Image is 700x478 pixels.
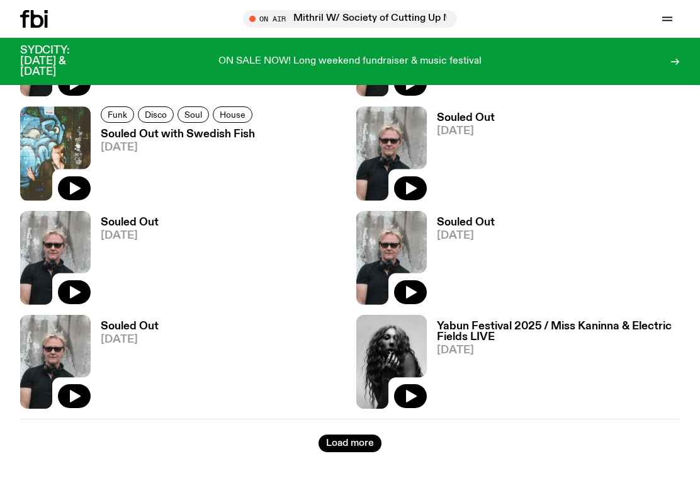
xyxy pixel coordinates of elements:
h3: SYDCITY: [DATE] & [DATE] [20,45,101,77]
h3: Souled Out with Swedish Fish [101,129,256,140]
a: Souled Out[DATE] [91,321,159,409]
a: Souled Out[DATE] [91,217,159,305]
h3: Souled Out [101,321,159,332]
h3: Souled Out [101,217,159,228]
a: Disco [138,106,174,123]
span: [DATE] [437,126,495,137]
img: Stephen looks directly at the camera, wearing a black tee, black sunglasses and headphones around... [356,106,427,200]
span: Funk [108,110,127,119]
a: House [213,106,252,123]
a: Souled Out[DATE] [427,217,495,305]
a: Souled Out[DATE] [427,113,495,200]
img: Stephen looks directly at the camera, wearing a black tee, black sunglasses and headphones around... [20,211,91,305]
img: Stephen looks directly at the camera, wearing a black tee, black sunglasses and headphones around... [356,211,427,305]
span: [DATE] [437,345,680,356]
span: [DATE] [101,142,256,153]
img: izzy is posed with peace sign in front of graffiti wall [20,106,91,200]
h3: Souled Out [437,217,495,228]
span: Soul [184,110,202,119]
span: Disco [145,110,167,119]
h3: Souled Out [437,113,495,123]
h3: Yabun Festival 2025 / Miss Kaninna & Electric Fields LIVE [437,321,680,343]
button: Load more [319,435,381,452]
span: House [220,110,246,119]
p: ON SALE NOW! Long weekend fundraiser & music festival [218,56,482,67]
span: [DATE] [437,230,495,241]
a: Funk [101,106,134,123]
a: Soul [178,106,209,123]
img: A black and white photo of Miss Kaninna looking at the camera [356,315,427,409]
img: Stephen looks directly at the camera, wearing a black tee, black sunglasses and headphones around... [20,315,91,409]
span: [DATE] [101,334,159,345]
a: Yabun Festival 2025 / Miss Kaninna & Electric Fields LIVE[DATE] [427,321,680,409]
button: On AirMithril W/ Society of Cutting Up Men (S.C.U.M) - Guest Programming!! [243,10,457,28]
a: Souled Out with Swedish Fish[DATE] [91,129,256,200]
span: [DATE] [101,230,159,241]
